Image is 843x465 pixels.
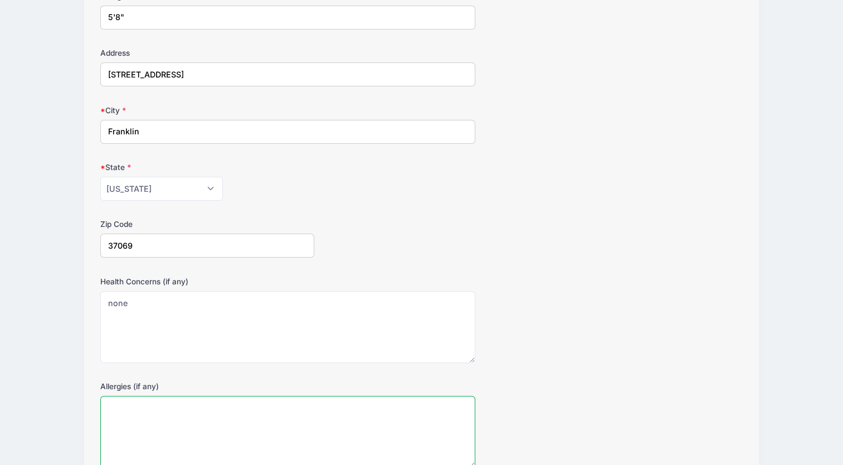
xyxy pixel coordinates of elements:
[100,381,314,392] label: Allergies (if any)
[100,219,314,230] label: Zip Code
[100,105,314,116] label: City
[100,234,314,258] input: xxxxx
[100,162,314,173] label: State
[100,276,314,287] label: Health Concerns (if any)
[100,47,314,59] label: Address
